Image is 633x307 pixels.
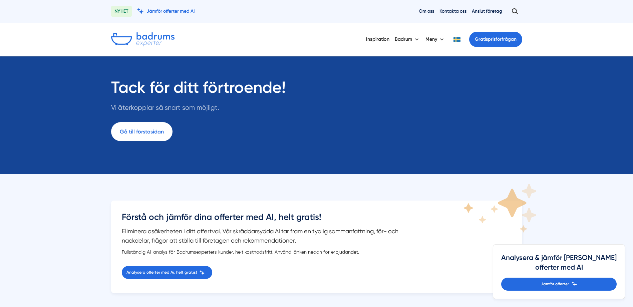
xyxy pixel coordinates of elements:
[111,78,286,102] h1: Tack för ditt förtroende!
[472,8,502,14] a: Anslut företag
[146,8,195,14] span: Jämför offerter med AI
[137,8,195,14] a: Jämför offerter med AI
[425,31,445,48] button: Meny
[111,32,175,46] img: Badrumsexperter.se logotyp
[122,249,412,255] div: Fullständig AI-analys för Badrumsexperters kunder, helt kostnadsfritt. Använd länken nedan för er...
[439,8,466,14] a: Kontakta oss
[111,122,173,141] a: Gå till förstasidan
[122,266,212,279] a: Analysera offerter med Ai, helt gratis!
[501,253,617,278] h4: Analysera & jämför [PERSON_NAME] offerter med AI
[366,31,389,48] a: Inspiration
[126,269,197,276] span: Analysera offerter med Ai, helt gratis!
[541,281,569,287] span: Jämför offerter
[395,31,420,48] button: Badrum
[475,36,488,42] span: Gratis
[122,211,412,227] h3: Förstå och jämför dina offerter med AI, helt gratis!
[111,102,286,116] p: Vi återkopplar så snart som möjligt.
[501,278,617,291] a: Jämför offerter
[419,8,434,14] a: Om oss
[469,32,522,47] a: Gratisprisförfrågan
[122,227,412,245] p: Eliminera osäkerheten i ditt offertval. Vår skräddarsydda AI tar fram en tydlig sammanfattning, f...
[111,6,132,17] span: NYHET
